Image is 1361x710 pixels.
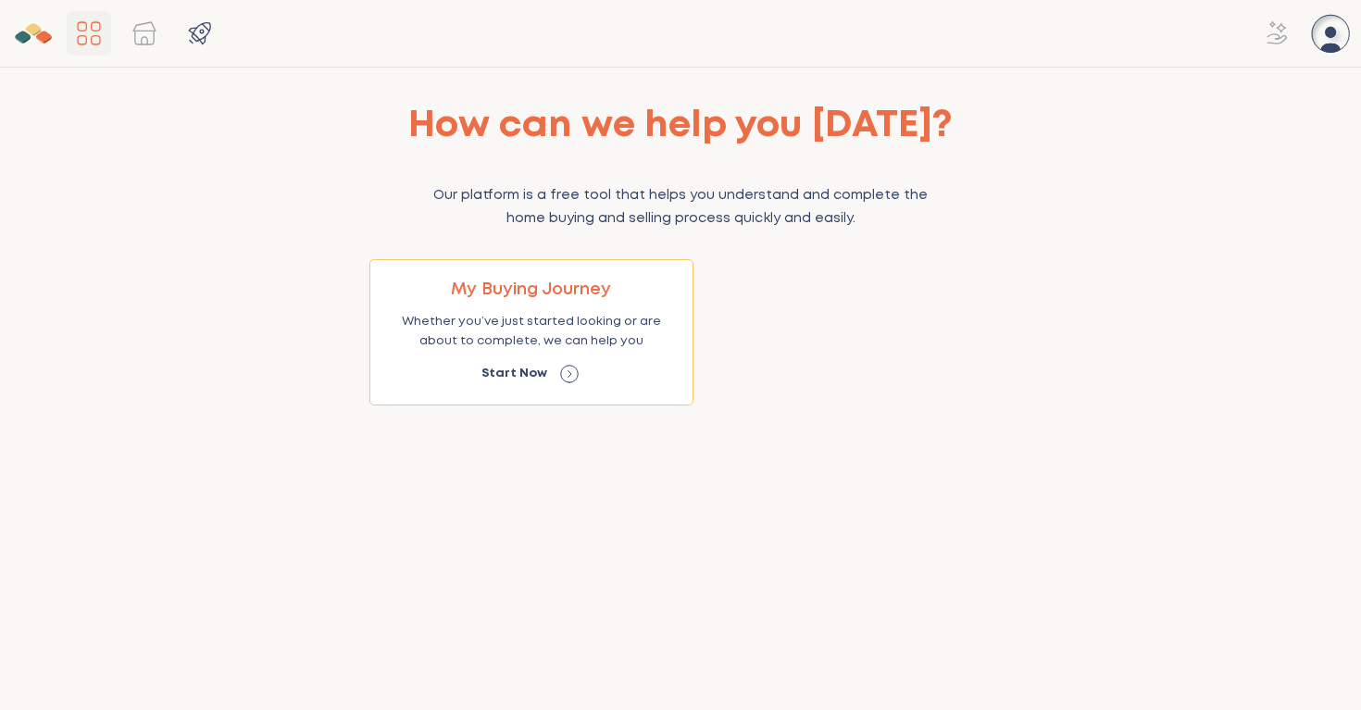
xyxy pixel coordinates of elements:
[1255,11,1300,56] span: Refer for £30
[408,109,953,143] em: How can we help you [DATE]?
[178,11,222,56] span: Products
[122,11,167,56] span: Properties
[414,184,947,230] p: Our platform is a free tool that helps you understand and complete the home buying and selling pr...
[481,365,547,384] p: Start Now
[369,259,693,405] button: My Buying JourneyWhether you’ve just started looking or are about to complete, we can help youSta...
[451,282,611,297] em: My Buying Journey
[390,313,673,352] p: Whether you’ve just started looking or are about to complete, we can help you
[67,11,111,56] span: Dashboard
